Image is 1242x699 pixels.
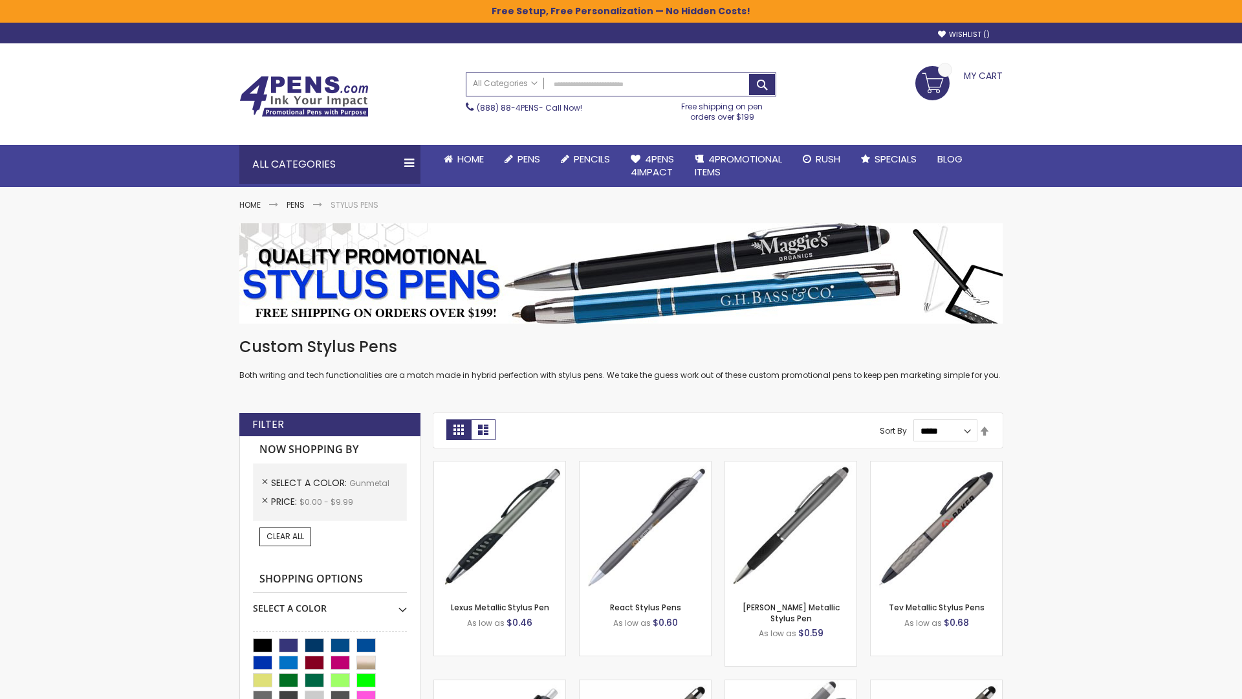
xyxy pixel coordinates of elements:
[798,627,823,639] span: $0.59
[851,145,927,173] a: Specials
[239,76,369,117] img: 4Pens Custom Pens and Promotional Products
[574,152,610,166] span: Pencils
[904,617,942,628] span: As low as
[550,145,620,173] a: Pencils
[517,152,540,166] span: Pens
[610,602,681,613] a: React Stylus Pens
[631,152,674,179] span: 4Pens 4impact
[466,73,544,94] a: All Categories
[239,145,420,184] div: All Categories
[300,496,353,507] span: $0.00 - $9.99
[433,145,494,173] a: Home
[871,461,1002,593] img: Tev Metallic Stylus Pens-Gunmetal
[467,617,505,628] span: As low as
[287,199,305,210] a: Pens
[889,602,985,613] a: Tev Metallic Stylus Pens
[434,461,565,593] img: Lexus Metallic Stylus Pen-Gunmetal
[792,145,851,173] a: Rush
[653,616,678,629] span: $0.60
[494,145,550,173] a: Pens
[507,616,532,629] span: $0.46
[446,419,471,440] strong: Grid
[725,461,856,472] a: Lory Metallic Stylus Pen-Gunmetal
[927,145,973,173] a: Blog
[684,145,792,187] a: 4PROMOTIONALITEMS
[743,602,840,623] a: [PERSON_NAME] Metallic Stylus Pen
[875,152,917,166] span: Specials
[580,461,711,593] img: React Stylus Pens-Gunmetal
[451,602,549,613] a: Lexus Metallic Stylus Pen
[434,461,565,472] a: Lexus Metallic Stylus Pen-Gunmetal
[271,476,349,489] span: Select A Color
[477,102,582,113] span: - Call Now!
[253,436,407,463] strong: Now Shopping by
[253,593,407,615] div: Select A Color
[239,199,261,210] a: Home
[331,199,378,210] strong: Stylus Pens
[944,616,969,629] span: $0.68
[259,527,311,546] a: Clear All
[695,152,782,179] span: 4PROMOTIONAL ITEMS
[620,145,684,187] a: 4Pens4impact
[580,680,711,691] a: Islander Softy Metallic Gel Pen with Stylus-Gunmetal
[613,617,651,628] span: As low as
[457,152,484,166] span: Home
[668,96,777,122] div: Free shipping on pen orders over $199
[580,461,711,472] a: React Stylus Pens-Gunmetal
[880,425,907,436] label: Sort By
[759,628,796,639] span: As low as
[725,461,856,593] img: Lory Metallic Stylus Pen-Gunmetal
[725,680,856,691] a: Cali Custom Stylus Gel pen-Gunmetal
[239,223,1003,324] img: Stylus Pens
[938,30,990,39] a: Wishlist
[871,680,1002,691] a: Islander Softy Metallic Gel Pen with Stylus - ColorJet Imprint-Gunmetal
[239,337,1003,381] div: Both writing and tech functionalities are a match made in hybrid perfection with stylus pens. We ...
[267,531,304,542] span: Clear All
[252,417,284,432] strong: Filter
[239,337,1003,357] h1: Custom Stylus Pens
[271,495,300,508] span: Price
[871,461,1002,472] a: Tev Metallic Stylus Pens-Gunmetal
[434,680,565,691] a: Souvenir® Anthem Stylus Pen-Gunmetal
[816,152,840,166] span: Rush
[937,152,963,166] span: Blog
[349,478,389,489] span: Gunmetal
[473,78,538,89] span: All Categories
[253,566,407,594] strong: Shopping Options
[477,102,539,113] a: (888) 88-4PENS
